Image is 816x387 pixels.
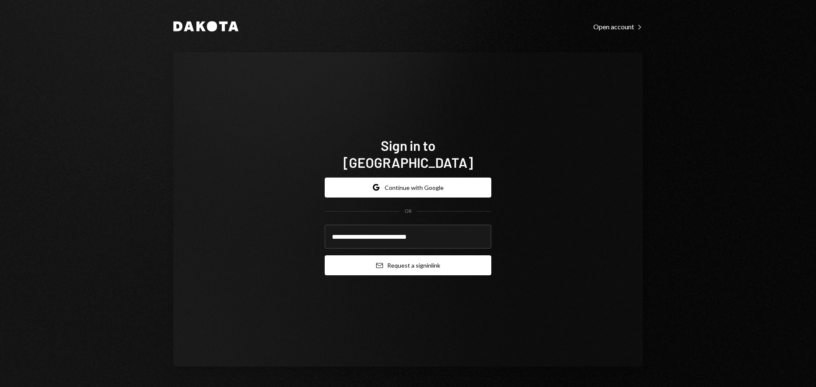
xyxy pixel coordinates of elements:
[325,137,491,171] h1: Sign in to [GEOGRAPHIC_DATA]
[593,22,643,31] a: Open account
[405,208,412,215] div: OR
[325,255,491,275] button: Request a signinlink
[593,23,643,31] div: Open account
[325,178,491,198] button: Continue with Google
